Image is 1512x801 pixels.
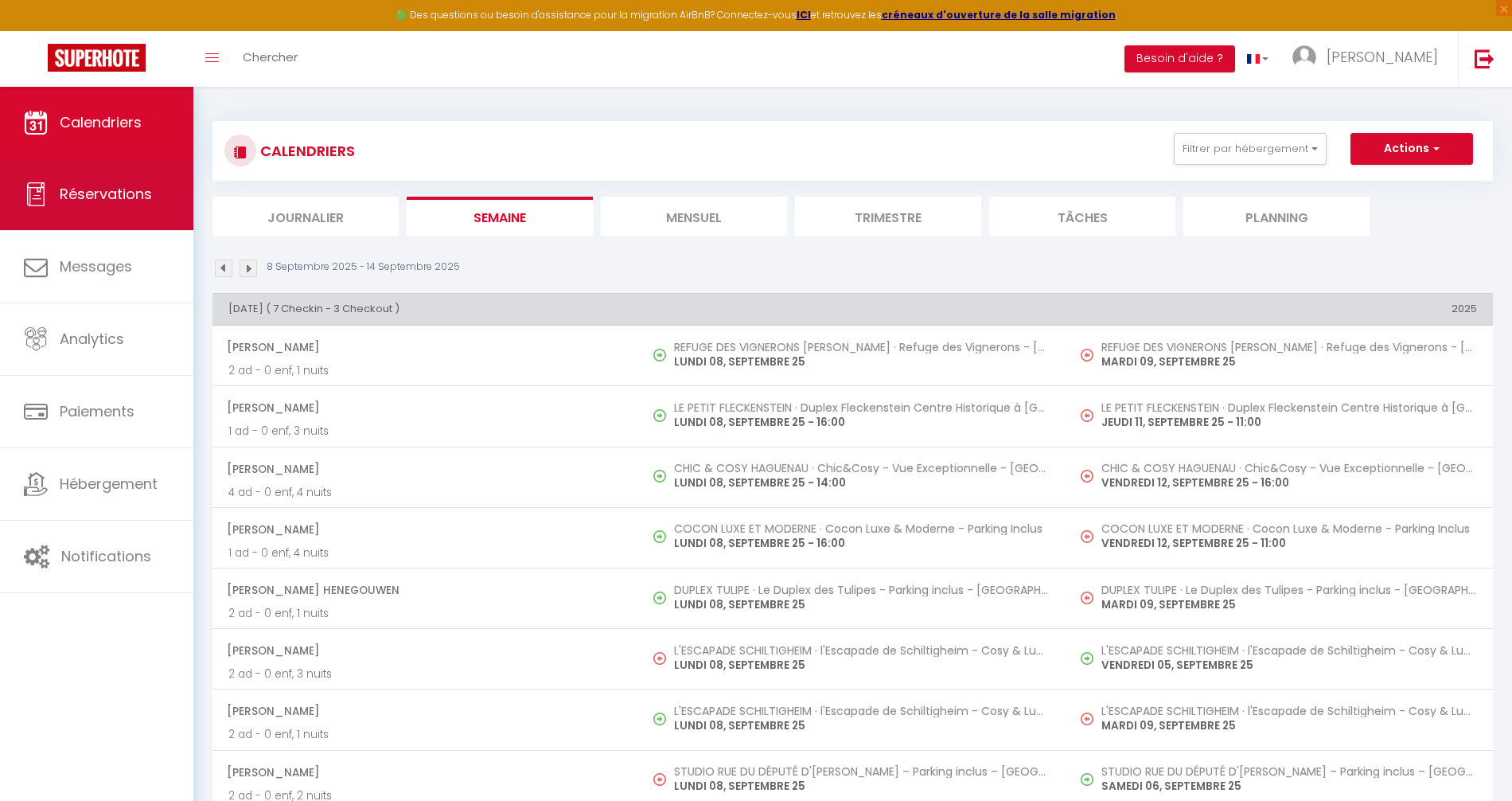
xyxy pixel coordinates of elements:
[1101,584,1477,596] h5: DUPLEX TULIPE · Le Duplex des Tulipes - Parking inclus - [GEOGRAPHIC_DATA]
[1101,354,1477,370] p: MARDI 09, SEPTEMBRE 25
[1101,657,1477,674] p: VENDREDI 05, SEPTEMBRE 25
[1081,409,1093,422] img: NO IMAGE
[243,49,298,65] span: Chercher
[1101,778,1477,795] p: SAMEDI 06, SEPTEMBRE 25
[1101,522,1477,535] h5: COCON LUXE ET MODERNE · Cocon Luxe & Moderne - Parking Inclus
[227,757,623,787] span: [PERSON_NAME]
[674,462,1050,475] h5: CHIC & COSY HAGUENAU · Chic&Cosy - Vue Exceptionnelle - [GEOGRAPHIC_DATA] [GEOGRAPHIC_DATA]
[674,657,1050,674] p: LUNDI 08, SEPTEMBRE 25
[1081,773,1093,786] img: NO IMAGE
[228,423,623,440] p: 1 ad - 0 enf, 3 nuits
[674,341,1050,354] h5: REFUGE DES VIGNERONS [PERSON_NAME] · Refuge des Vignerons - [GEOGRAPHIC_DATA] centre historique
[13,6,60,54] button: Ouvrir le widget de chat LiveChat
[674,765,1050,778] h5: STUDIO RUE DU DÉPUTÉ D'[PERSON_NAME] – Parking inclus – [GEOGRAPHIC_DATA]
[1124,45,1235,72] button: Besoin d'aide ?
[1101,475,1477,491] p: VENDREDI 12, SEPTEMBRE 25 - 16:00
[1081,713,1093,725] img: NO IMAGE
[674,644,1050,657] h5: L'ESCAPADE SCHILTIGHEIM · l'Escapade de Schiltigheim - Cosy & Lumineux
[1101,535,1477,552] p: VENDREDI 12, SEPTEMBRE 25 - 11:00
[1101,401,1477,414] h5: LE PETIT FLECKENSTEIN · Duplex Fleckenstein Centre Historique à [GEOGRAPHIC_DATA]
[653,773,666,786] img: NO IMAGE
[1101,705,1477,717] h5: L'ESCAPADE SCHILTIGHEIM · l'Escapade de Schiltigheim - Cosy & Lumineux
[795,197,981,236] li: Trimestre
[674,475,1050,491] p: LUNDI 08, SEPTEMBRE 25 - 14:00
[674,522,1050,535] h5: COCON LUXE ET MODERNE · Cocon Luxe & Moderne - Parking Inclus
[1101,414,1477,431] p: JEUDI 11, SEPTEMBRE 25 - 11:00
[674,401,1050,414] h5: LE PETIT FLECKENSTEIN · Duplex Fleckenstein Centre Historique à [GEOGRAPHIC_DATA]
[227,696,623,726] span: [PERSON_NAME]
[256,133,355,169] h3: CALENDRIERS
[1081,652,1093,665] img: NO IMAGE
[1101,644,1477,657] h5: L'ESCAPADE SCHILTIGHEIM · l'Escapade de Schiltigheim - Cosy & Lumineux
[674,705,1050,717] h5: L'ESCAPADE SCHILTIGHEIM · l'Escapade de Schiltigheim - Cosy & Lumineux
[227,635,623,666] span: [PERSON_NAME]
[228,726,623,743] p: 2 ad - 0 enf, 1 nuits
[267,260,460,275] p: 8 Septembre 2025 - 14 Septembre 2025
[1174,133,1327,165] button: Filtrer par hébergement
[1081,349,1093,361] img: NO IMAGE
[228,666,623,682] p: 2 ad - 0 enf, 3 nuits
[1081,470,1093,483] img: NO IMAGE
[1081,592,1093,604] img: NO IMAGE
[212,197,399,236] li: Journalier
[797,8,811,21] a: ICI
[1101,765,1477,778] h5: STUDIO RUE DU DÉPUTÉ D'[PERSON_NAME] – Parking inclus – [GEOGRAPHIC_DATA]
[1475,49,1494,68] img: logout
[1101,462,1477,475] h5: CHIC & COSY HAGUENAU · Chic&Cosy - Vue Exceptionnelle - [GEOGRAPHIC_DATA] [GEOGRAPHIC_DATA]
[60,256,132,276] span: Messages
[61,546,151,566] span: Notifications
[228,605,623,622] p: 2 ad - 0 enf, 1 nuits
[228,545,623,561] p: 1 ad - 0 enf, 4 nuits
[1183,197,1370,236] li: Planning
[231,31,310,87] a: Chercher
[227,393,623,423] span: [PERSON_NAME]
[1081,530,1093,543] img: NO IMAGE
[228,362,623,379] p: 2 ad - 0 enf, 1 nuits
[407,197,593,236] li: Semaine
[989,197,1175,236] li: Tâches
[674,596,1050,613] p: LUNDI 08, SEPTEMBRE 25
[60,184,152,204] span: Réservations
[1101,596,1477,613] p: MARDI 09, SEPTEMBRE 25
[1101,717,1477,734] p: MARDI 09, SEPTEMBRE 25
[1292,45,1316,69] img: ...
[882,8,1116,21] a: créneaux d'ouverture de la salle migration
[1101,341,1477,354] h5: REFUGE DES VIGNERONS [PERSON_NAME] · Refuge des Vignerons - [GEOGRAPHIC_DATA] centre historique
[1280,31,1458,87] a: ... [PERSON_NAME]
[60,401,134,421] span: Paiements
[674,535,1050,552] p: LUNDI 08, SEPTEMBRE 25 - 16:00
[674,354,1050,370] p: LUNDI 08, SEPTEMBRE 25
[674,778,1050,795] p: LUNDI 08, SEPTEMBRE 25
[1066,293,1493,325] th: 2025
[212,293,1066,325] th: [DATE] ( 7 Checkin - 3 Checkout )
[674,717,1050,734] p: LUNDI 08, SEPTEMBRE 25
[227,332,623,362] span: [PERSON_NAME]
[60,112,142,132] span: Calendriers
[653,652,666,665] img: NO IMAGE
[1327,47,1438,67] span: [PERSON_NAME]
[60,329,124,349] span: Analytics
[674,584,1050,596] h5: DUPLEX TULIPE · Le Duplex des Tulipes - Parking inclus - [GEOGRAPHIC_DATA]
[60,474,158,494] span: Hébergement
[674,414,1050,431] p: LUNDI 08, SEPTEMBRE 25 - 16:00
[48,44,146,72] img: Super Booking
[227,575,623,605] span: [PERSON_NAME] Henegouwen
[1350,133,1473,165] button: Actions
[601,197,787,236] li: Mensuel
[227,514,623,545] span: [PERSON_NAME]
[227,454,623,484] span: [PERSON_NAME]
[228,484,623,501] p: 4 ad - 0 enf, 4 nuits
